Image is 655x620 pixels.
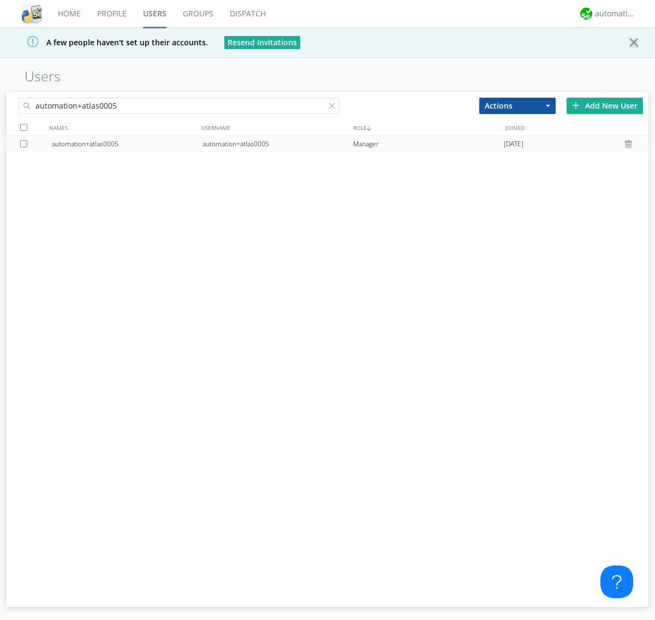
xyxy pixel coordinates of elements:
div: automation+atlas [595,8,636,19]
div: JOINED [503,120,655,135]
div: automation+atlas0005 [203,136,353,152]
button: Actions [479,98,556,114]
div: USERNAME [199,120,351,135]
img: cddb5a64eb264b2086981ab96f4c1ba7 [22,4,41,23]
div: ROLE [350,120,503,135]
div: automation+atlas0005 [52,136,203,152]
div: Manager [353,136,504,152]
input: Search users [19,98,340,114]
span: [DATE] [504,136,523,152]
div: Add New User [567,98,643,114]
iframe: Toggle Customer Support [600,565,633,598]
div: NAMES [46,120,199,135]
img: d2d01cd9b4174d08988066c6d424eccd [580,8,592,20]
img: plus.svg [572,102,580,109]
span: A few people haven't set up their accounts. [8,37,208,47]
button: Resend Invitations [224,36,300,49]
a: automation+atlas0005automation+atlas0005Manager[DATE] [7,136,648,152]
